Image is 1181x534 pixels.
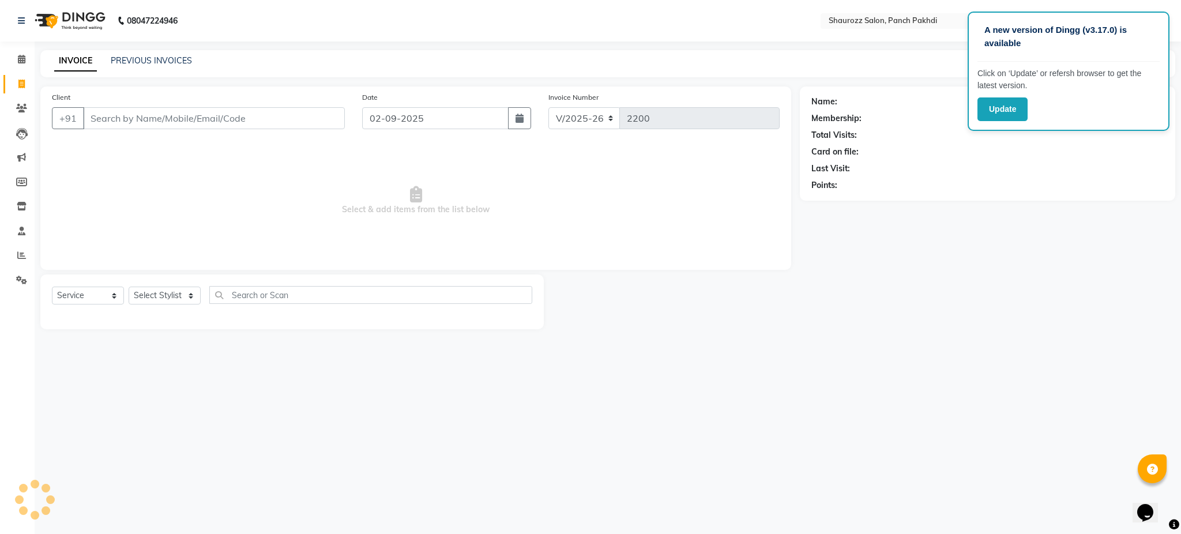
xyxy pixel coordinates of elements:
div: Name: [811,96,837,108]
div: Card on file: [811,146,859,158]
label: Date [362,92,378,103]
p: Click on ‘Update’ or refersh browser to get the latest version. [977,67,1160,92]
div: Last Visit: [811,163,850,175]
input: Search or Scan [209,286,532,304]
button: Update [977,97,1028,121]
input: Search by Name/Mobile/Email/Code [83,107,345,129]
p: A new version of Dingg (v3.17.0) is available [984,24,1153,50]
label: Invoice Number [548,92,599,103]
div: Membership: [811,112,862,125]
span: Select & add items from the list below [52,143,780,258]
a: PREVIOUS INVOICES [111,55,192,66]
button: +91 [52,107,84,129]
div: Total Visits: [811,129,857,141]
b: 08047224946 [127,5,178,37]
label: Client [52,92,70,103]
a: INVOICE [54,51,97,72]
img: logo [29,5,108,37]
div: Points: [811,179,837,191]
iframe: chat widget [1133,488,1169,522]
